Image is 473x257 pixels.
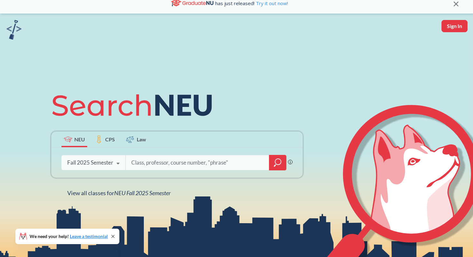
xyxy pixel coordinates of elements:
[269,155,286,170] div: magnifying glass
[67,159,113,166] div: Fall 2025 Semester
[74,136,85,143] span: NEU
[70,233,108,239] a: Leave a testimonial
[6,20,22,42] a: sandbox logo
[105,136,115,143] span: CPS
[30,234,108,239] span: We need your help!
[67,189,171,196] span: View all classes for
[131,156,264,169] input: Class, professor, course number, "phrase"
[274,158,282,167] svg: magnifying glass
[6,20,22,40] img: sandbox logo
[114,189,171,196] span: NEU Fall 2025 Semester
[441,20,468,32] button: Sign In
[137,136,146,143] span: Law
